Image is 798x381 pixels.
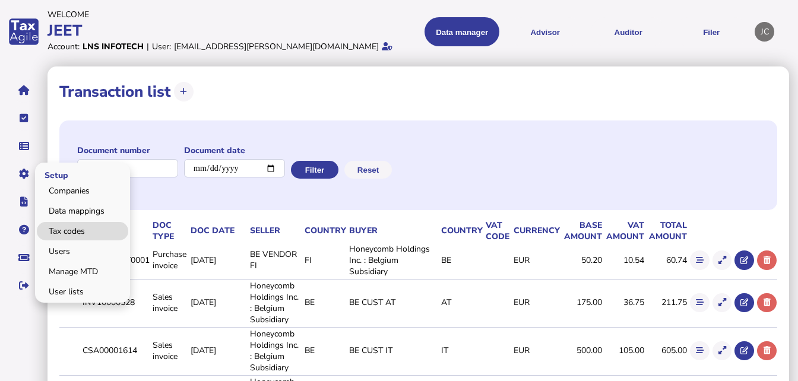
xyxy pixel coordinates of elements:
[302,219,347,243] th: Country
[734,293,754,313] button: Open in advisor
[302,279,347,326] td: BE
[439,219,483,243] th: Country
[439,243,483,278] td: BE
[37,242,128,261] a: Users
[511,327,560,374] td: EUR
[439,279,483,326] td: AT
[645,243,688,278] td: 60.74
[755,22,774,42] div: Profile settings
[77,145,178,156] label: Document number
[174,82,194,101] button: Upload transactions
[302,243,347,278] td: FI
[11,217,36,242] button: Help pages
[291,161,338,179] button: Filter
[511,279,560,326] td: EUR
[560,279,603,326] td: 175.00
[690,293,710,313] button: Show flow
[712,293,732,313] button: Show transaction detail
[603,327,645,374] td: 105.00
[757,293,777,313] button: Delete transaction
[560,243,603,278] td: 50.20
[591,17,666,46] button: Auditor
[734,250,754,270] button: Open in advisor
[645,279,688,326] td: 211.75
[248,219,302,243] th: Seller
[401,17,749,46] menu: navigate products
[645,327,688,374] td: 605.00
[347,243,439,278] td: Honeycomb Holdings Inc. : Belgium Subsidiary
[439,327,483,374] td: IT
[347,327,439,374] td: BE CUST IT
[150,243,188,278] td: Purchase invoice
[690,341,710,361] button: Show flow
[188,243,248,278] td: [DATE]
[83,41,144,52] div: LNS INFOTECH
[248,279,302,326] td: Honeycomb Holdings Inc. : Belgium Subsidiary
[712,341,732,361] button: Show transaction detail
[188,219,248,243] th: Doc Date
[302,327,347,374] td: BE
[150,279,188,326] td: Sales invoice
[347,279,439,326] td: BE CUST AT
[152,41,171,52] div: User:
[645,219,688,243] th: Total amount
[425,17,499,46] button: Shows a dropdown of Data manager options
[11,273,36,298] button: Sign out
[37,282,128,301] a: User lists
[248,243,302,278] td: BE VENDOR FI
[690,250,710,270] button: Show flow
[757,341,777,361] button: Delete transaction
[603,243,645,278] td: 10.54
[603,219,645,243] th: VAT amount
[382,42,392,50] i: Email verified
[603,279,645,326] td: 36.75
[184,145,285,156] label: Document date
[37,202,128,220] a: Data mappings
[511,219,560,243] th: Currency
[11,245,36,270] button: Raise a support ticket
[757,250,777,270] button: Delete transaction
[508,17,582,46] button: Shows a dropdown of VAT Advisor options
[47,20,395,41] div: JEET
[150,219,188,243] th: Doc Type
[11,161,36,186] button: Manage settings
[150,327,188,374] td: Sales invoice
[19,146,29,147] i: Data manager
[483,219,511,243] th: VAT code
[344,161,392,179] button: Reset
[11,189,36,214] button: Developer hub links
[734,341,754,361] button: Open in advisor
[712,250,732,270] button: Show transaction detail
[37,262,128,281] a: Manage MTD
[560,219,603,243] th: Base amount
[188,327,248,374] td: [DATE]
[11,106,36,131] button: Tasks
[674,17,749,46] button: Filer
[511,243,560,278] td: EUR
[560,327,603,374] td: 500.00
[47,41,80,52] div: Account:
[80,327,150,374] td: CSA00001614
[248,327,302,374] td: Honeycomb Holdings Inc. : Belgium Subsidiary
[174,41,379,52] div: [EMAIL_ADDRESS][PERSON_NAME][DOMAIN_NAME]
[37,182,128,200] a: Companies
[347,219,439,243] th: Buyer
[35,160,74,188] span: Setup
[47,9,395,20] div: Welcome
[11,134,36,158] button: Data manager
[147,41,149,52] div: |
[11,78,36,103] button: Home
[37,222,128,240] a: Tax codes
[59,81,171,102] h1: Transaction list
[188,279,248,326] td: [DATE]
